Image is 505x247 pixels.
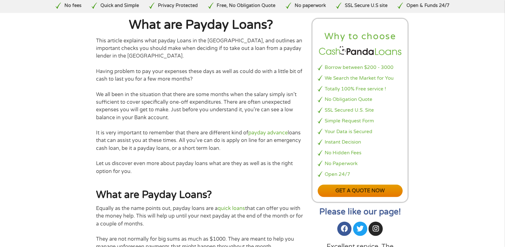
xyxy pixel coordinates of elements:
[318,128,403,135] li: Your Data is Secured
[217,2,275,9] p: Free, No Obligation Quote
[406,2,449,9] p: Open & Funds 24/7
[318,85,403,93] li: Totally 100% Free service !
[318,149,403,157] li: No Hidden Fees
[318,171,403,178] li: Open 24/7
[318,64,403,71] li: Borrow between $200 - 3000
[100,2,139,9] p: Quick and Simple
[96,37,306,60] p: This article explains what payday Loans in the [GEOGRAPHIC_DATA], and outlines an important check...
[318,75,403,82] li: We Search the Market for You
[318,107,403,114] li: SSL Secured U.S. Site
[96,160,306,175] p: Let us discover even more about payday loans what are they as well as is the right option for you.
[318,96,403,103] li: No Obligation Quote
[249,130,288,136] a: payday advance
[318,139,403,146] li: Instant Decision
[96,188,306,201] h2: What are Payday Loans?
[318,117,403,125] li: Simple Request Form
[318,160,403,167] li: No Paperwork
[96,205,306,228] p: Equally as the name points out, payday loans are a that can offer you with the money help. This w...
[345,2,388,9] p: SSL Secure U.S site
[158,2,198,9] p: Privacy Protected
[218,205,245,212] a: quick loans
[96,91,306,121] p: We all been in the situation that there are some months when the salary simply isn’t sufficient t...
[318,31,403,42] h2: Why to choose
[96,19,306,31] h1: What are Payday Loans?
[318,185,403,197] a: Get a quote now
[295,2,326,9] p: No paperwork
[312,208,409,216] h2: Please like our page!​
[96,129,306,152] p: It is very important to remember that there are different kind of loans that can assist you at th...
[64,2,81,9] p: No fees
[96,68,306,83] p: Having problem to pay your expenses these days as well as could do with a little bit of cash to l...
